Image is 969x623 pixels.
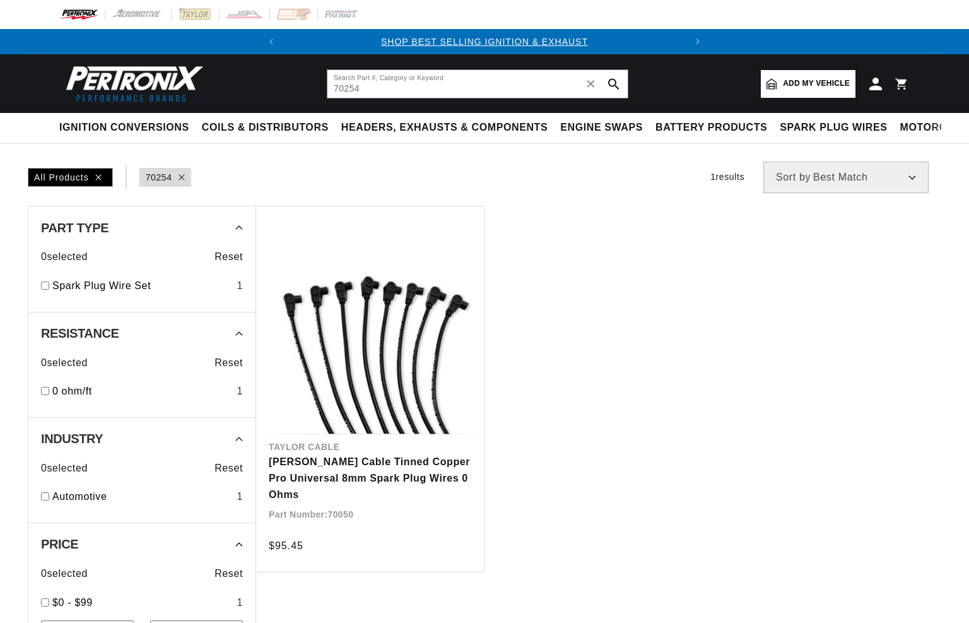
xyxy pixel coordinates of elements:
[335,113,554,143] summary: Headers, Exhausts & Components
[41,327,119,340] span: Resistance
[237,278,243,294] div: 1
[655,121,767,134] span: Battery Products
[773,113,893,143] summary: Spark Plug Wires
[214,566,243,582] span: Reset
[761,70,855,98] a: Add my vehicle
[196,113,335,143] summary: Coils & Distributors
[41,460,88,477] span: 0 selected
[52,597,93,608] span: $0 - $99
[685,29,710,54] button: Translation missing: en.sections.announcements.next_announcement
[41,222,109,234] span: Part Type
[28,168,113,187] div: All Products
[214,355,243,371] span: Reset
[59,62,204,105] img: Pertronix
[28,29,941,54] slideshow-component: Translation missing: en.sections.announcements.announcement_bar
[59,121,189,134] span: Ignition Conversions
[41,355,88,371] span: 0 selected
[237,489,243,505] div: 1
[780,121,887,134] span: Spark Plug Wires
[554,113,649,143] summary: Engine Swaps
[259,29,284,54] button: Translation missing: en.sections.announcements.previous_announcement
[327,70,628,98] input: Search Part #, Category or Keyword
[59,113,196,143] summary: Ignition Conversions
[341,121,548,134] span: Headers, Exhausts & Components
[41,249,88,265] span: 0 selected
[776,172,811,182] span: Sort by
[202,121,329,134] span: Coils & Distributors
[710,172,744,182] span: 1 results
[269,454,471,502] a: [PERSON_NAME] Cable Tinned Copper Pro Universal 8mm Spark Plug Wires 0 Ohms
[763,162,929,193] select: Sort by
[52,489,232,505] a: Automotive
[783,78,850,90] span: Add my vehicle
[649,113,773,143] summary: Battery Products
[41,566,88,582] span: 0 selected
[284,35,685,49] div: Announcement
[52,278,232,294] a: Spark Plug Wire Set
[214,460,243,477] span: Reset
[41,432,103,445] span: Industry
[560,121,643,134] span: Engine Swaps
[600,70,628,98] button: search button
[146,170,172,184] a: 70254
[214,249,243,265] span: Reset
[52,383,232,400] a: 0 ohm/ft
[237,595,243,611] div: 1
[381,37,588,47] a: SHOP BEST SELLING IGNITION & EXHAUST
[41,538,78,550] span: Price
[237,383,243,400] div: 1
[284,35,685,49] div: 1 of 2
